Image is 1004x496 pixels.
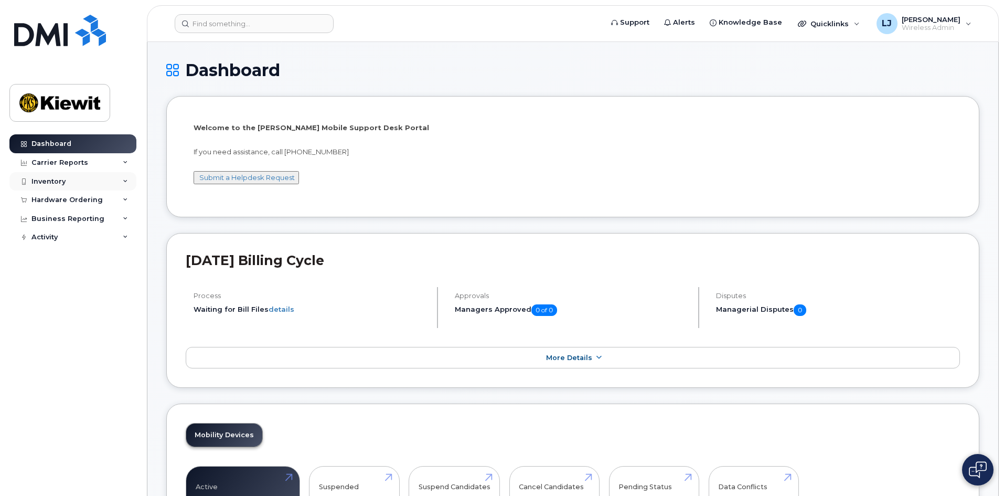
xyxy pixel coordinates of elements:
a: Submit a Helpdesk Request [199,173,295,182]
span: 0 [794,304,806,316]
span: 0 of 0 [531,304,557,316]
h1: Dashboard [166,61,979,79]
h5: Managerial Disputes [716,304,960,316]
h4: Approvals [455,292,689,300]
p: Welcome to the [PERSON_NAME] Mobile Support Desk Portal [194,123,952,133]
a: Mobility Devices [186,424,262,447]
h4: Process [194,292,428,300]
span: More Details [546,354,592,362]
h2: [DATE] Billing Cycle [186,252,960,268]
p: If you need assistance, call [PHONE_NUMBER] [194,147,952,157]
img: Open chat [969,461,987,478]
button: Submit a Helpdesk Request [194,171,299,184]
h4: Disputes [716,292,960,300]
li: Waiting for Bill Files [194,304,428,314]
h5: Managers Approved [455,304,689,316]
a: details [269,305,294,313]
